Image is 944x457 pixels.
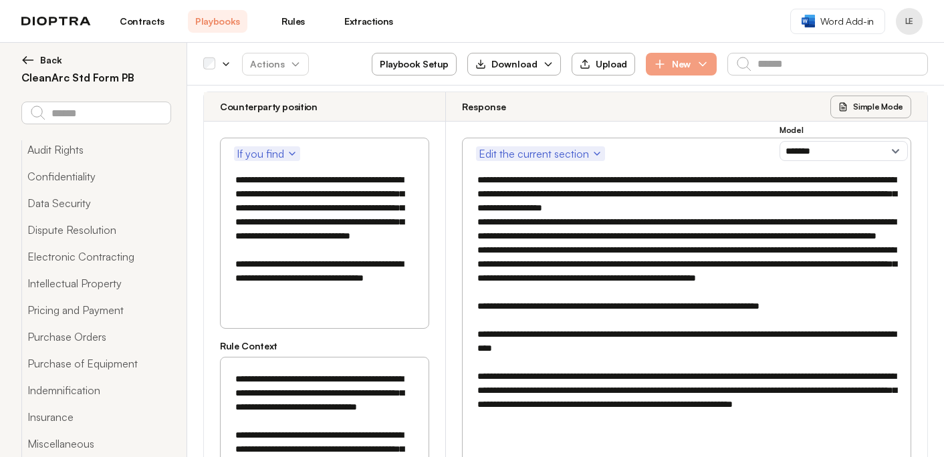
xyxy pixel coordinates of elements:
button: Intellectual Property [21,270,170,297]
span: Edit the current section [479,146,602,162]
button: Edit the current section [476,146,605,161]
button: Actions [242,53,309,75]
button: Dispute Resolution [21,216,170,243]
button: Audit Rights [21,136,170,163]
span: Word Add-in [820,15,874,28]
a: Playbooks [188,10,247,33]
a: Contracts [112,10,172,33]
select: Model [780,141,908,161]
button: Insurance [21,404,170,430]
button: Data Security [21,190,170,216]
div: Upload [580,58,627,70]
button: Indemnification [21,377,170,404]
span: Actions [239,52,312,76]
h2: CleanArc Std Form PB [21,69,170,86]
button: Download [467,53,561,75]
button: Profile menu [896,8,923,35]
span: Back [40,53,62,67]
button: Purchase of Equipment [21,350,170,377]
button: Simple Mode [830,96,911,118]
button: Playbook Setup [372,53,457,75]
img: left arrow [21,53,35,67]
button: Electronic Contracting [21,243,170,270]
h3: Model [780,125,908,136]
button: New [646,53,717,75]
button: Purchase Orders [21,323,170,350]
img: word [802,15,815,27]
a: Word Add-in [790,9,885,34]
span: If you find [237,146,298,162]
button: Back [21,53,170,67]
a: Rules [263,10,323,33]
div: Download [475,57,538,71]
h3: Response [462,100,506,114]
a: Extractions [339,10,398,33]
img: logo [21,17,91,26]
button: Miscellaneous [21,430,170,457]
button: Confidentiality [21,163,170,190]
button: If you find [234,146,300,161]
button: Pricing and Payment [21,297,170,323]
div: Select all [203,58,215,70]
h3: Counterparty position [220,100,318,114]
button: Upload [572,53,635,75]
h3: Rule Context [220,339,429,353]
